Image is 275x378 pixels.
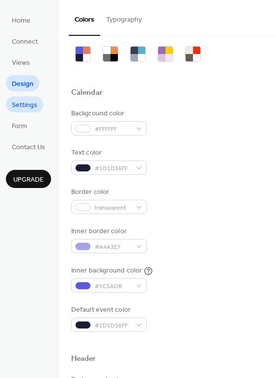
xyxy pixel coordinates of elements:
[6,75,39,91] a: Design
[95,281,131,292] span: #5C5ADB
[6,170,51,188] button: Upgrade
[95,321,131,331] span: #1D1D36FF
[95,124,131,135] span: #FFFFFF
[95,203,131,213] span: transparent
[95,163,131,174] span: #1D1D36FF
[13,175,44,185] span: Upgrade
[12,121,27,132] span: Form
[71,266,142,276] div: Inner background color
[12,16,30,26] span: Home
[12,100,37,110] span: Settings
[71,108,145,119] div: Background color
[6,96,43,112] a: Settings
[71,187,145,197] div: Border color
[12,58,30,68] span: Views
[6,33,44,49] a: Connect
[6,138,51,155] a: Contact Us
[12,79,33,89] span: Design
[12,37,38,47] span: Connect
[71,148,145,158] div: Text color
[12,142,45,153] span: Contact Us
[71,88,103,98] div: Calendar
[71,305,145,315] div: Default event color
[6,117,33,134] a: Form
[71,354,96,364] div: Header
[6,12,36,28] a: Home
[71,226,145,237] div: Inner border color
[6,54,36,70] a: Views
[95,242,131,252] span: #A4A3E7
